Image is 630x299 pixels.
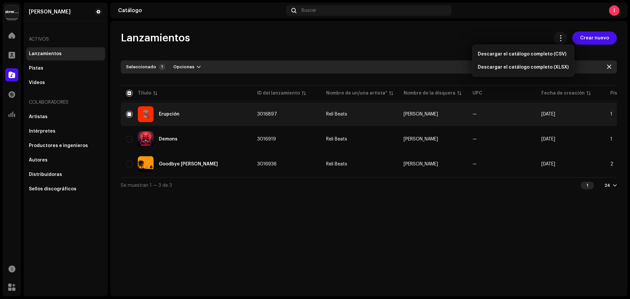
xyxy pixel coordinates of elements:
div: ID del lanzamiento [257,90,300,96]
re-m-nav-item: Distribuidoras [26,168,105,181]
div: Productores e ingenieros [29,143,88,148]
span: Descargar el catálogo completo (CSV) [478,52,566,57]
div: Videos [29,80,45,85]
div: Nombre de un/una artista* [326,90,387,96]
img: 3eb5a3c1-1537-4f75-89de-ba69e958c0fa [138,156,154,172]
re-m-nav-item: Lanzamientos [26,47,105,60]
div: Goodbye Medina [159,162,218,166]
div: 1 [581,182,594,189]
div: Erupción [159,112,179,117]
span: 25 sept 2025 [541,162,555,166]
span: Crear nuevo [580,32,609,45]
re-m-nav-item: Artistas [26,110,105,123]
span: Reli Beats [326,112,393,117]
re-m-nav-item: Productores e ingenieros [26,139,105,152]
div: Seleccionado [126,64,156,70]
span: Ignacio [404,162,438,166]
div: Distribuidoras [29,172,62,177]
button: Opciones [168,62,206,72]
re-a-nav-header: Colaboradores [26,95,105,110]
re-m-nav-item: Intérpretes [26,125,105,138]
div: Sellos discográficos [29,186,76,192]
div: Fecha de creación [541,90,585,96]
img: aaec2f43-e391-4777-9505-de8e50e30ce9 [138,131,154,147]
re-m-nav-item: Pistas [26,62,105,75]
div: Ignacio [29,9,71,14]
span: 3016936 [257,162,277,166]
span: — [472,112,477,117]
div: Demons [159,137,178,141]
div: Reli Beats [326,112,347,117]
div: 1 [159,64,165,70]
span: Lanzamientos [121,32,190,45]
span: Opciones [173,60,194,74]
span: Ignacio [404,112,438,117]
div: Autores [29,158,48,163]
div: Artistas [29,114,48,119]
span: Ignacio [404,137,438,141]
span: Descargar el catálogo completo (XLSX) [478,65,569,70]
div: I [609,5,619,16]
button: Crear nuevo [572,32,617,45]
span: 25 sept 2025 [541,137,555,141]
re-m-nav-item: Autores [26,154,105,167]
span: 3016919 [257,137,276,141]
img: 408b884b-546b-4518-8448-1008f9c76b02 [5,5,18,18]
re-m-nav-item: Sellos discográficos [26,182,105,196]
span: Se muestran 1 — 3 de 3 [121,183,172,188]
img: 9764906c-4bd7-4289-94ff-306f63ba4905 [138,106,154,122]
div: Título [138,90,151,96]
div: Nombre de la disquera [404,90,455,96]
re-m-nav-item: Videos [26,76,105,89]
div: Catálogo [118,8,283,13]
div: Pistas [29,66,43,71]
span: 3016897 [257,112,277,117]
span: — [472,162,477,166]
span: 25 sept 2025 [541,112,555,117]
re-a-nav-header: Activos [26,32,105,47]
div: Intérpretes [29,129,55,134]
span: Reli Beats [326,162,393,166]
span: Buscar [302,8,316,13]
div: Reli Beats [326,162,347,166]
div: 24 [604,183,610,188]
div: Lanzamientos [29,51,62,56]
span: Reli Beats [326,137,393,141]
span: 2 [610,162,613,166]
span: — [472,137,477,141]
div: Reli Beats [326,137,347,141]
